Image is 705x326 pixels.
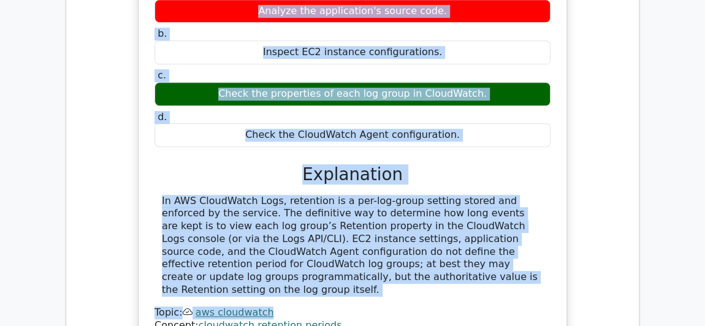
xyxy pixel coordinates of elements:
span: d. [158,111,167,123]
h3: Explanation [162,164,543,184]
div: Check the properties of each log group in CloudWatch. [154,82,551,106]
div: Topic: [154,306,551,319]
span: b. [158,28,167,39]
span: c. [158,69,166,81]
div: Check the CloudWatch Agent configuration. [154,123,551,147]
a: aws cloudwatch [196,306,274,318]
div: Inspect EC2 instance configurations. [154,40,551,64]
div: In AWS CloudWatch Logs, retention is a per-log-group setting stored and enforced by the service. ... [162,195,543,297]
